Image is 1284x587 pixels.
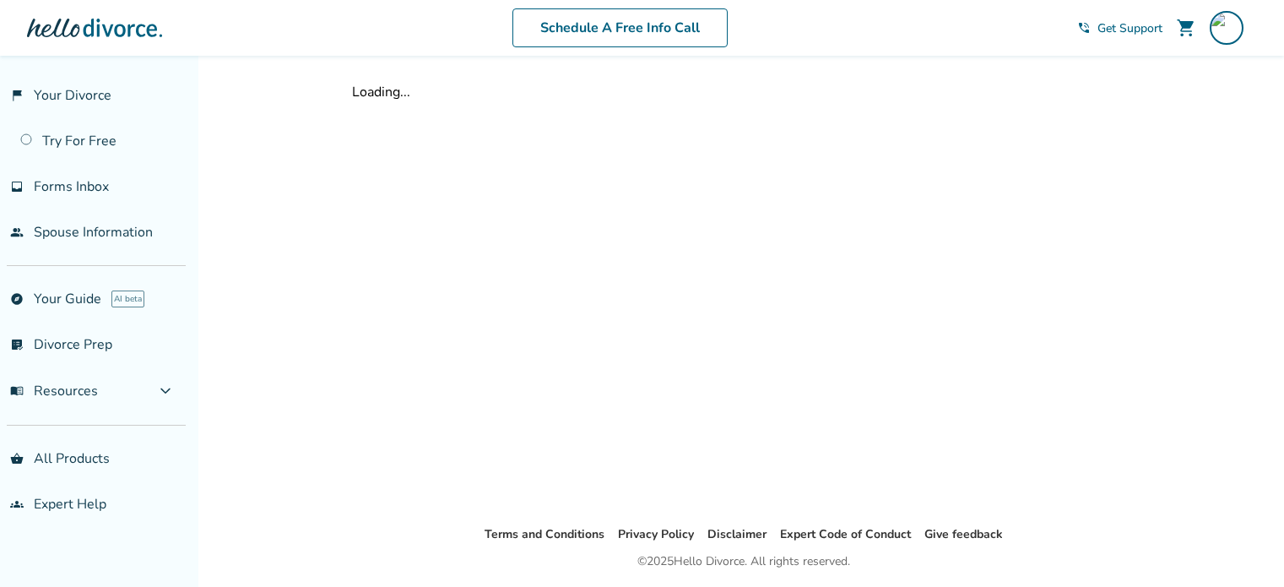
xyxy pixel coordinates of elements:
span: explore [10,292,24,306]
span: flag_2 [10,89,24,102]
span: menu_book [10,384,24,398]
span: shopping_basket [10,452,24,465]
li: Disclaimer [707,524,767,545]
a: phone_in_talkGet Support [1077,20,1162,36]
div: © 2025 Hello Divorce. All rights reserved. [637,552,850,572]
span: Resources [10,382,98,400]
a: Schedule A Free Info Call [512,8,728,47]
a: Terms and Conditions [485,526,604,542]
span: inbox [10,180,24,193]
span: shopping_cart [1176,18,1196,38]
span: phone_in_talk [1077,21,1091,35]
a: Expert Code of Conduct [780,526,911,542]
img: amir.mertaban@gmail.com [1210,11,1243,45]
a: Privacy Policy [618,526,694,542]
li: Give feedback [924,524,1003,545]
span: groups [10,497,24,511]
span: people [10,226,24,239]
span: expand_more [155,381,176,401]
span: Forms Inbox [34,177,109,196]
div: Loading... [352,83,1135,101]
span: list_alt_check [10,338,24,351]
span: AI beta [111,291,144,307]
span: Get Support [1097,20,1162,36]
